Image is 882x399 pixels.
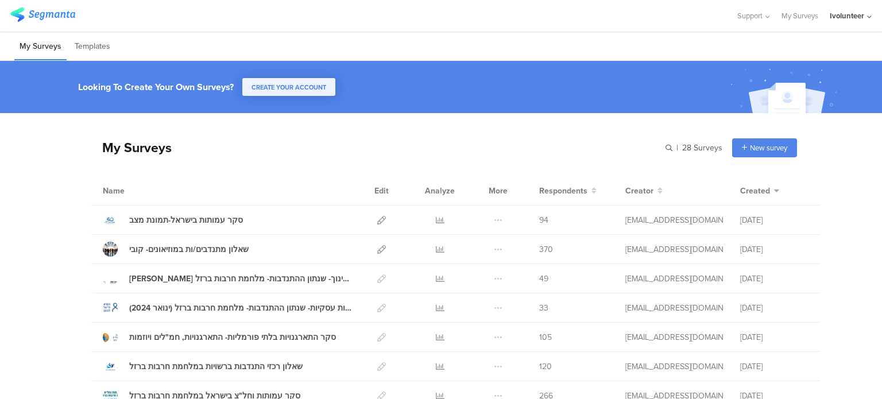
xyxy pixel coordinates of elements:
img: segmanta logo [10,7,75,22]
div: More [486,176,510,205]
div: lioraa@ivolunteer.org.il [625,273,723,285]
div: שאלון לחברות עסקיות- שנתון ההתנדבות- מלחמת חרבות ברזל (ינואר 2024) [129,302,352,314]
span: 370 [539,243,553,255]
div: [DATE] [740,214,809,226]
div: My Surveys [91,138,172,157]
div: [DATE] [740,361,809,373]
div: Looking To Create Your Own Surveys? [78,80,234,94]
span: 105 [539,331,552,343]
div: שאלון מתנדבים/ות במוזיאונים- קובי [129,243,249,255]
span: 49 [539,273,548,285]
span: 33 [539,302,548,314]
a: סקר עמותות בישראל-תמונת מצב [103,212,243,227]
div: Edit [369,176,394,205]
div: שאלון רכזי התנדבות ברשויות במלחמת חרבות ברזל [129,361,303,373]
span: 28 Surveys [682,142,722,154]
span: 120 [539,361,552,373]
div: Name [103,185,172,197]
button: CREATE YOUR ACCOUNT [242,78,335,96]
li: Templates [69,33,115,60]
span: 94 [539,214,548,226]
span: Created [740,185,770,197]
li: My Surveys [14,33,67,60]
a: שאלון רכזי התנדבות ברשויות במלחמת חרבות ברזל [103,359,303,374]
div: סקר עמותות בישראל-תמונת מצב [129,214,243,226]
span: Support [737,10,763,21]
button: Creator [625,185,663,197]
span: New survey [750,142,787,153]
a: שאלון מתנדבים/ות במוזיאונים- קובי [103,242,249,257]
img: create_account_image.svg [726,64,845,117]
div: [DATE] [740,243,809,255]
a: [PERSON_NAME] למנהלי התנדבות בחינוך- שנתון ההתנדבות- מלחמת חרבות ברזל [103,271,352,286]
a: שאלון לחברות עסקיות- שנתון ההתנדבות- מלחמת חרבות ברזל (ינואר 2024) [103,300,352,315]
div: lioraa@ivolunteer.org.il [625,331,723,343]
span: CREATE YOUR ACCOUNT [252,83,326,92]
div: Analyze [423,176,457,205]
div: Ivolunteer [830,10,864,21]
div: [DATE] [740,302,809,314]
div: lioraa@ivolunteer.org.il [625,243,723,255]
a: סקר התארגנויות בלתי פורמליות- התארגנויות, חמ"לים ויוזמות [103,330,336,344]
div: סקר התארגנויות בלתי פורמליות- התארגנויות, חמ"לים ויוזמות [129,331,336,343]
div: lioraa@ivolunteer.org.il [625,302,723,314]
span: Creator [625,185,653,197]
span: Respondents [539,185,587,197]
div: [DATE] [740,273,809,285]
div: שאלון למנהלי התנדבות בחינוך- שנתון ההתנדבות- מלחמת חרבות ברזל [129,273,352,285]
button: Created [740,185,779,197]
span: | [675,142,680,154]
button: Respondents [539,185,597,197]
div: lioraa@ivolunteer.org.il [625,214,723,226]
div: lioraa@ivolunteer.org.il [625,361,723,373]
div: [DATE] [740,331,809,343]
